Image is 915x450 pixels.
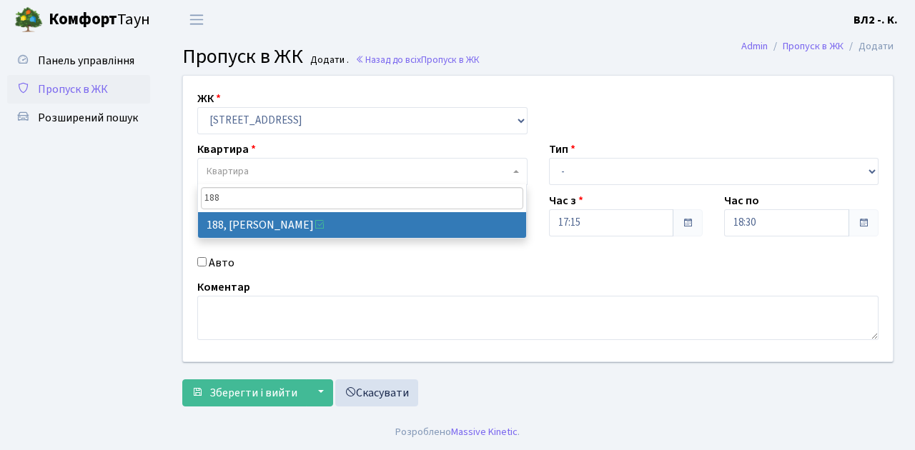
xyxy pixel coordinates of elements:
[207,164,249,179] span: Квартира
[209,254,234,271] label: Авто
[307,54,349,66] small: Додати .
[38,53,134,69] span: Панель управління
[49,8,150,32] span: Таун
[854,11,898,29] a: ВЛ2 -. К.
[549,192,583,209] label: Час з
[451,424,518,439] a: Massive Kinetic
[209,385,297,401] span: Зберегти і вийти
[395,424,520,440] div: Розроблено .
[335,379,418,406] a: Скасувати
[7,104,150,132] a: Розширений пошук
[179,8,214,31] button: Переключити навігацію
[720,31,915,61] nav: breadcrumb
[7,46,150,75] a: Панель управління
[197,90,221,107] label: ЖК
[38,81,108,97] span: Пропуск в ЖК
[49,8,117,31] b: Комфорт
[182,42,303,71] span: Пропуск в ЖК
[14,6,43,34] img: logo.png
[741,39,768,54] a: Admin
[421,53,480,66] span: Пропуск в ЖК
[7,75,150,104] a: Пропуск в ЖК
[197,279,250,296] label: Коментар
[854,12,898,28] b: ВЛ2 -. К.
[38,110,138,126] span: Розширений пошук
[197,141,256,158] label: Квартира
[182,379,307,406] button: Зберегти і вийти
[724,192,759,209] label: Час по
[783,39,844,54] a: Пропуск в ЖК
[198,212,527,238] li: 188, [PERSON_NAME]
[549,141,575,158] label: Тип
[355,53,480,66] a: Назад до всіхПропуск в ЖК
[844,39,894,54] li: Додати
